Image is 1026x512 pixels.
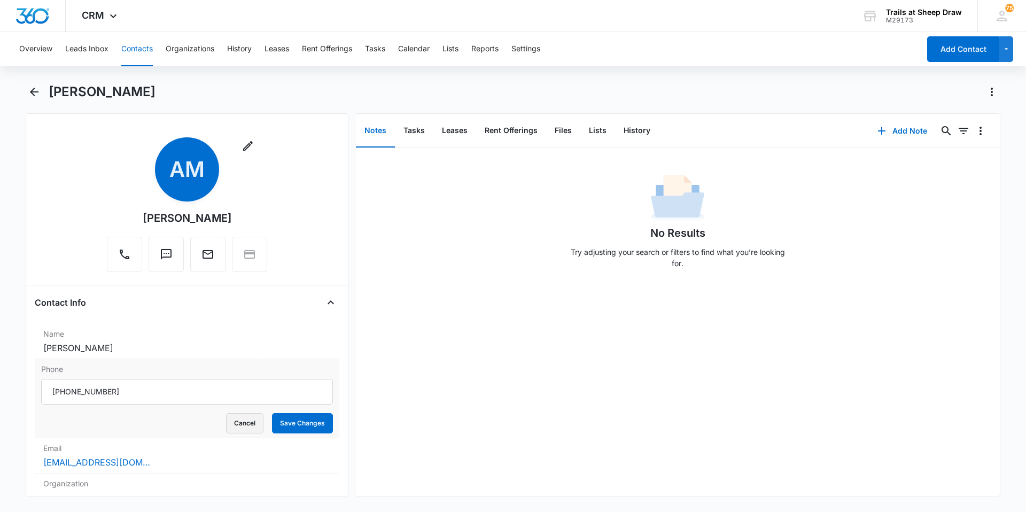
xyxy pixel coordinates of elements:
[265,32,289,66] button: Leases
[580,114,615,148] button: Lists
[35,296,86,309] h4: Contact Info
[19,32,52,66] button: Overview
[82,10,104,21] span: CRM
[190,253,226,262] a: Email
[272,413,333,433] button: Save Changes
[433,114,476,148] button: Leases
[972,122,989,139] button: Overflow Menu
[43,478,331,489] label: Organization
[938,122,955,139] button: Search...
[35,438,339,474] div: Email[EMAIL_ADDRESS][DOMAIN_NAME]
[955,122,972,139] button: Filters
[65,32,108,66] button: Leads Inbox
[107,237,142,272] button: Call
[149,237,184,272] button: Text
[442,32,458,66] button: Lists
[565,246,790,269] p: Try adjusting your search or filters to find what you’re looking for.
[227,32,252,66] button: History
[1005,4,1014,12] div: notifications count
[149,253,184,262] a: Text
[26,83,42,100] button: Back
[395,114,433,148] button: Tasks
[155,137,219,201] span: AM
[867,118,938,144] button: Add Note
[886,8,962,17] div: account name
[471,32,499,66] button: Reports
[650,225,705,241] h1: No Results
[226,413,263,433] button: Cancel
[546,114,580,148] button: Files
[43,443,331,454] label: Email
[43,328,331,339] label: Name
[43,491,331,504] dd: ---
[356,114,395,148] button: Notes
[41,379,333,405] input: Phone
[651,172,704,225] img: No Data
[35,474,339,508] div: Organization---
[398,32,430,66] button: Calendar
[615,114,659,148] button: History
[35,324,339,359] div: Name[PERSON_NAME]
[166,32,214,66] button: Organizations
[1005,4,1014,12] span: 75
[322,294,339,311] button: Close
[511,32,540,66] button: Settings
[43,342,331,354] dd: [PERSON_NAME]
[983,83,1000,100] button: Actions
[43,456,150,469] a: [EMAIL_ADDRESS][DOMAIN_NAME]
[927,36,999,62] button: Add Contact
[49,84,156,100] h1: [PERSON_NAME]
[121,32,153,66] button: Contacts
[41,363,333,375] label: Phone
[476,114,546,148] button: Rent Offerings
[302,32,352,66] button: Rent Offerings
[886,17,962,24] div: account id
[365,32,385,66] button: Tasks
[107,253,142,262] a: Call
[143,210,232,226] div: [PERSON_NAME]
[190,237,226,272] button: Email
